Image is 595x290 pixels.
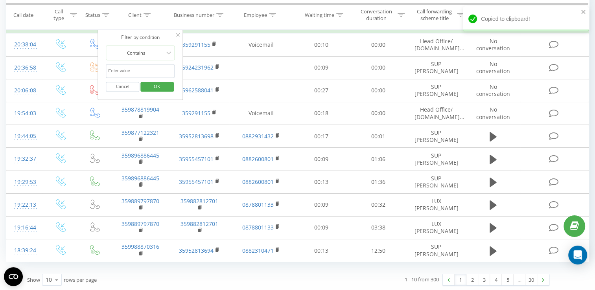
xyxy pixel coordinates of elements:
[122,152,159,159] a: 359896886445
[14,197,35,213] div: 19:22:13
[568,246,587,264] div: Open Intercom Messenger
[350,216,407,239] td: 03:38
[179,155,214,163] a: 35955457101
[405,275,439,283] div: 1 - 10 from 300
[476,37,510,52] span: No conversation
[46,276,52,284] div: 10
[476,106,510,120] span: No conversation
[242,201,274,208] a: 0878801133
[463,6,589,31] div: Copied to clipboard!
[50,8,68,22] div: Call type
[13,11,33,18] div: Call date
[455,274,466,285] a: 1
[122,129,159,136] a: 359877122321
[146,80,168,92] span: OK
[244,11,267,18] div: Employee
[128,11,142,18] div: Client
[293,193,350,216] td: 00:09
[85,11,100,18] div: Status
[179,64,214,71] a: 35924231962
[242,224,274,231] a: 0878801133
[414,37,464,52] span: Head Office/ [DOMAIN_NAME]...
[476,83,510,97] span: No conversation
[14,220,35,235] div: 19:16:44
[350,239,407,262] td: 12:50
[14,37,35,52] div: 20:38:04
[466,274,478,285] a: 2
[414,106,464,120] span: Head Office/ [DOMAIN_NAME]...
[293,102,350,125] td: 00:18
[350,56,407,79] td: 00:00
[407,125,466,148] td: SUP [PERSON_NAME]
[122,197,159,205] a: 359889797870
[293,216,350,239] td: 00:09
[350,79,407,102] td: 00:00
[181,197,218,205] a: 359882812701
[14,174,35,190] div: 19:29:53
[350,33,407,56] td: 00:00
[293,125,350,148] td: 00:17
[122,243,159,250] a: 359988870316
[357,8,396,22] div: Conversation duration
[122,106,159,113] a: 359878819904
[106,82,139,92] button: Cancel
[64,276,97,283] span: rows per page
[242,178,274,185] a: 0882600801
[14,60,35,75] div: 20:36:58
[581,9,586,16] button: close
[293,56,350,79] td: 00:09
[14,243,35,258] div: 18:39:24
[407,171,466,193] td: SUP [PERSON_NAME]
[478,274,490,285] a: 3
[140,82,174,92] button: OK
[293,239,350,262] td: 00:13
[407,56,466,79] td: SUP [PERSON_NAME]
[179,86,214,94] a: 35962588041
[490,274,502,285] a: 4
[350,125,407,148] td: 00:01
[407,148,466,171] td: SUP [PERSON_NAME]
[293,79,350,102] td: 00:27
[182,41,210,48] a: 359291155
[122,174,159,182] a: 359896886445
[106,64,175,78] input: Enter value
[514,274,525,285] div: …
[14,83,35,98] div: 20:06:08
[350,171,407,193] td: 01:36
[502,274,514,285] a: 5
[229,33,293,56] td: Voicemail
[350,193,407,216] td: 00:32
[350,148,407,171] td: 01:06
[179,178,214,185] a: 35955457101
[181,220,218,228] a: 359882812701
[229,102,293,125] td: Voicemail
[242,247,274,254] a: 0882310471
[14,106,35,121] div: 19:54:03
[407,193,466,216] td: LUX [PERSON_NAME]
[407,216,466,239] td: LUX [PERSON_NAME]
[293,171,350,193] td: 00:13
[122,220,159,228] a: 359889797870
[106,34,175,42] div: Filter by condition
[305,11,334,18] div: Waiting time
[14,151,35,167] div: 19:32:37
[14,128,35,144] div: 19:44:05
[414,8,455,22] div: Call forwarding scheme title
[350,102,407,125] td: 00:00
[525,274,537,285] a: 30
[4,267,23,286] button: Open CMP widget
[27,276,40,283] span: Show
[242,132,274,140] a: 0882931432
[476,60,510,75] span: No conversation
[174,11,214,18] div: Business number
[179,247,214,254] a: 35952813694
[407,239,466,262] td: SUP [PERSON_NAME]
[179,132,214,140] a: 35952813698
[182,109,210,117] a: 359291155
[293,33,350,56] td: 00:10
[242,155,274,163] a: 0882600801
[293,148,350,171] td: 00:09
[407,79,466,102] td: SUP [PERSON_NAME]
